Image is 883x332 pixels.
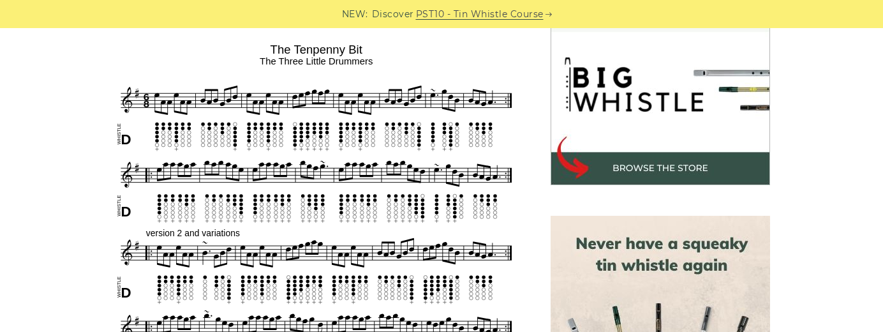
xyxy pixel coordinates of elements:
[372,7,414,22] span: Discover
[342,7,368,22] span: NEW:
[416,7,544,22] a: PST10 - Tin Whistle Course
